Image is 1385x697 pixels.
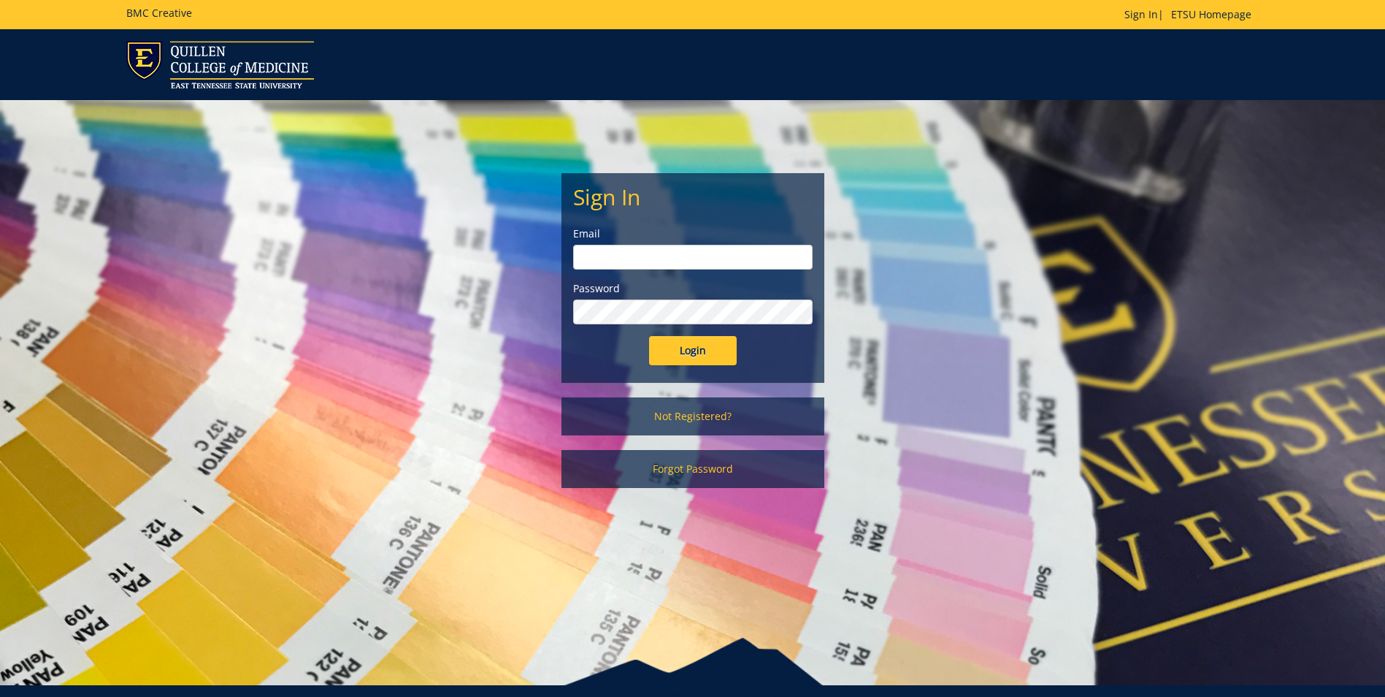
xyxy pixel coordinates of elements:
[1164,7,1259,21] a: ETSU Homepage
[561,450,824,488] a: Forgot Password
[573,185,813,209] h2: Sign In
[561,397,824,435] a: Not Registered?
[573,281,813,296] label: Password
[573,226,813,241] label: Email
[1124,7,1158,21] a: Sign In
[126,41,314,88] img: ETSU logo
[126,7,192,18] h5: BMC Creative
[1124,7,1259,22] p: |
[649,336,737,365] input: Login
